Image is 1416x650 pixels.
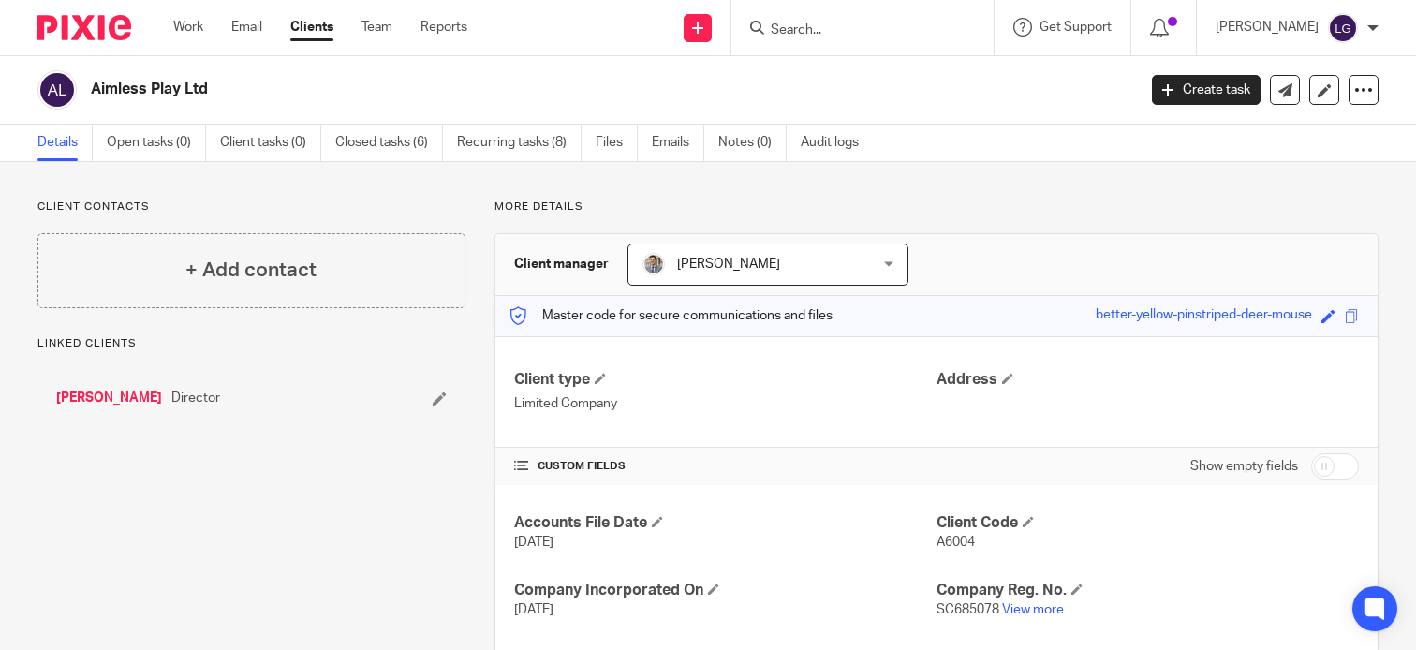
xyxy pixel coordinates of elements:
a: Details [37,125,93,161]
p: More details [494,199,1379,214]
a: Emails [652,125,704,161]
h2: Aimless Play Ltd [91,80,917,99]
a: Create task [1152,75,1261,105]
h3: Client manager [514,255,609,273]
p: Limited Company [514,394,937,413]
h4: Company Reg. No. [937,581,1359,600]
h4: CUSTOM FIELDS [514,459,937,474]
img: svg%3E [37,70,77,110]
label: Show empty fields [1190,457,1298,476]
a: Open tasks (0) [107,125,206,161]
a: Audit logs [801,125,873,161]
a: View more [1002,603,1064,616]
a: Client tasks (0) [220,125,321,161]
a: Notes (0) [718,125,787,161]
span: [DATE] [514,603,553,616]
a: Closed tasks (6) [335,125,443,161]
h4: Client Code [937,513,1359,533]
a: [PERSON_NAME] [56,389,162,407]
p: Master code for secure communications and files [509,306,833,325]
div: better-yellow-pinstriped-deer-mouse [1096,305,1312,327]
img: Pixie [37,15,131,40]
h4: Accounts File Date [514,513,937,533]
img: svg%3E [1328,13,1358,43]
a: Clients [290,18,333,37]
a: Work [173,18,203,37]
p: Linked clients [37,336,465,351]
p: Client contacts [37,199,465,214]
span: [DATE] [514,536,553,549]
h4: Company Incorporated On [514,581,937,600]
span: A6004 [937,536,975,549]
a: Email [231,18,262,37]
span: SC685078 [937,603,999,616]
a: Files [596,125,638,161]
input: Search [769,22,937,39]
a: Recurring tasks (8) [457,125,582,161]
a: Team [361,18,392,37]
h4: + Add contact [185,256,317,285]
h4: Client type [514,370,937,390]
span: [PERSON_NAME] [677,258,780,271]
h4: Address [937,370,1359,390]
span: Director [171,389,220,407]
a: Reports [420,18,467,37]
img: I%20like%20this%20one%20Deanoa.jpg [642,253,665,275]
span: Get Support [1040,21,1112,34]
p: [PERSON_NAME] [1216,18,1319,37]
